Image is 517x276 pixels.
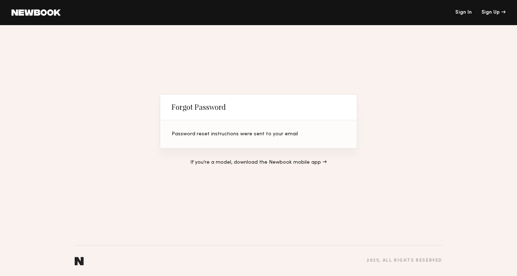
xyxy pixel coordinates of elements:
div: Sign Up [481,10,506,15]
div: 2025 , all rights reserved [367,258,442,263]
div: Password reset instructions were sent to your email [172,132,345,137]
a: Sign In [455,10,472,15]
a: If you’re a model, download the Newbook mobile app → [190,160,327,165]
div: Forgot Password [172,103,226,111]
